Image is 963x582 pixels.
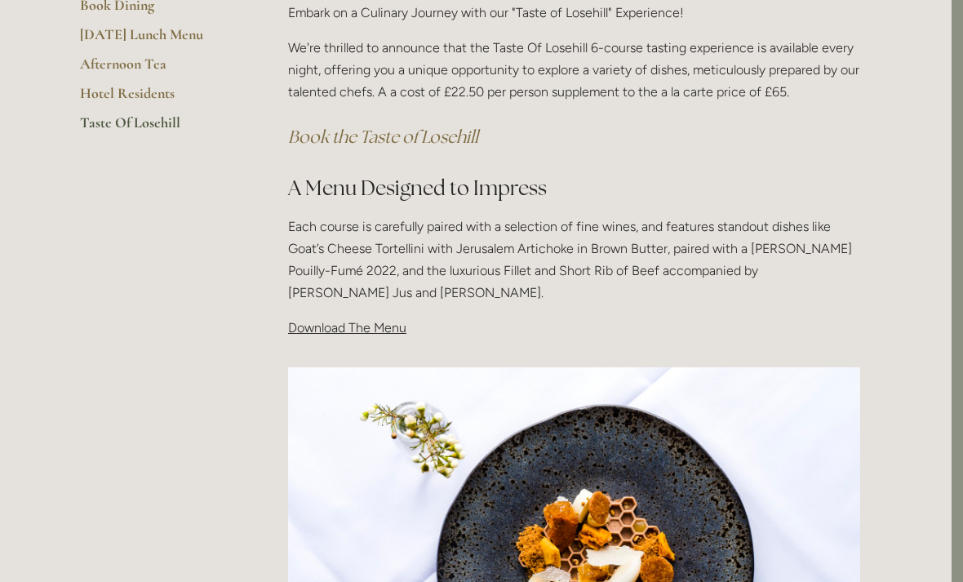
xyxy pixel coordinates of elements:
[288,37,860,104] p: We're thrilled to announce that the Taste Of Losehill 6-course tasting experience is available ev...
[80,55,236,84] a: Afternoon Tea
[288,126,478,148] a: Book the Taste of Losehill
[288,174,860,202] h2: A Menu Designed to Impress
[288,2,860,24] p: Embark on a Culinary Journey with our "Taste of Losehill" Experience!
[80,113,236,143] a: Taste Of Losehill
[80,84,236,113] a: Hotel Residents
[288,215,860,304] p: Each course is carefully paired with a selection of fine wines, and features standout dishes like...
[80,25,236,55] a: [DATE] Lunch Menu
[288,320,406,335] span: Download The Menu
